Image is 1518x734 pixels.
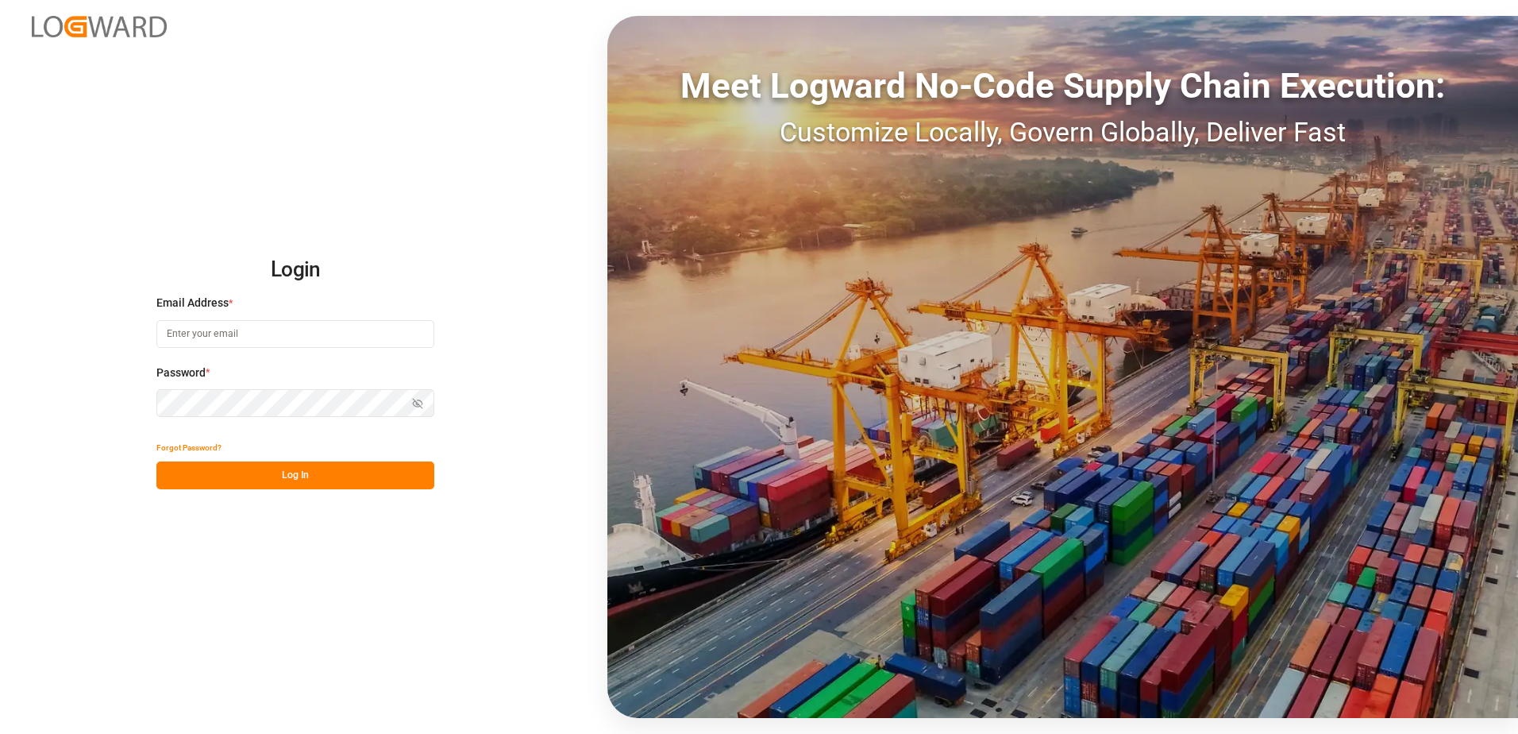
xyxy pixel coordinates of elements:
[156,295,229,311] span: Email Address
[32,16,167,37] img: Logward_new_orange.png
[607,60,1518,112] div: Meet Logward No-Code Supply Chain Execution:
[156,434,222,462] button: Forgot Password?
[156,462,434,489] button: Log In
[156,245,434,296] h2: Login
[156,365,206,381] span: Password
[156,320,434,348] input: Enter your email
[607,112,1518,153] div: Customize Locally, Govern Globally, Deliver Fast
